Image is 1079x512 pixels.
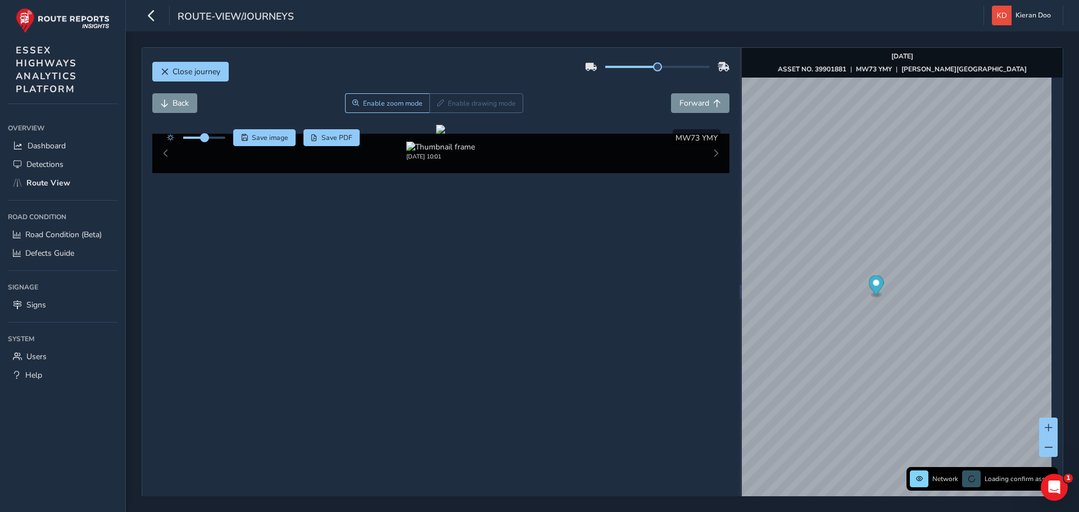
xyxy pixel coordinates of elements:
a: Route View [8,174,117,192]
strong: MW73 YMY [856,65,892,74]
span: Back [173,98,189,108]
div: Road Condition [8,209,117,225]
span: MW73 YMY [675,133,718,143]
span: Route View [26,178,70,188]
div: Signage [8,279,117,296]
a: Help [8,366,117,384]
strong: [DATE] [891,52,913,61]
span: Forward [679,98,709,108]
img: rr logo [16,8,110,33]
button: Save [233,129,296,146]
div: [DATE] 10:01 [406,152,475,161]
span: Save image [252,133,288,142]
span: Detections [26,159,64,170]
span: Kieran Doo [1015,6,1051,25]
iframe: Intercom live chat [1041,474,1068,501]
button: Back [152,93,197,113]
a: Road Condition (Beta) [8,225,117,244]
strong: [PERSON_NAME][GEOGRAPHIC_DATA] [901,65,1027,74]
a: Defects Guide [8,244,117,262]
span: ESSEX HIGHWAYS ANALYTICS PLATFORM [16,44,77,96]
div: | | [778,65,1027,74]
span: Loading confirm assets [985,474,1054,483]
span: Network [932,474,958,483]
span: Help [25,370,42,380]
span: Defects Guide [25,248,74,259]
button: Close journey [152,62,229,81]
button: PDF [303,129,360,146]
button: Kieran Doo [992,6,1055,25]
div: System [8,330,117,347]
a: Dashboard [8,137,117,155]
strong: ASSET NO. 39901881 [778,65,846,74]
button: Forward [671,93,729,113]
span: Users [26,351,47,362]
a: Users [8,347,117,366]
a: Signs [8,296,117,314]
span: Dashboard [28,141,66,151]
span: 1 [1064,474,1073,483]
span: Enable zoom mode [363,99,423,108]
a: Detections [8,155,117,174]
div: Map marker [868,275,883,298]
span: Signs [26,300,46,310]
img: Thumbnail frame [406,142,475,152]
span: Road Condition (Beta) [25,229,102,240]
span: route-view/journeys [178,10,294,25]
span: Save PDF [321,133,352,142]
div: Overview [8,120,117,137]
button: Zoom [345,93,430,113]
img: diamond-layout [992,6,1012,25]
span: Close journey [173,66,220,77]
